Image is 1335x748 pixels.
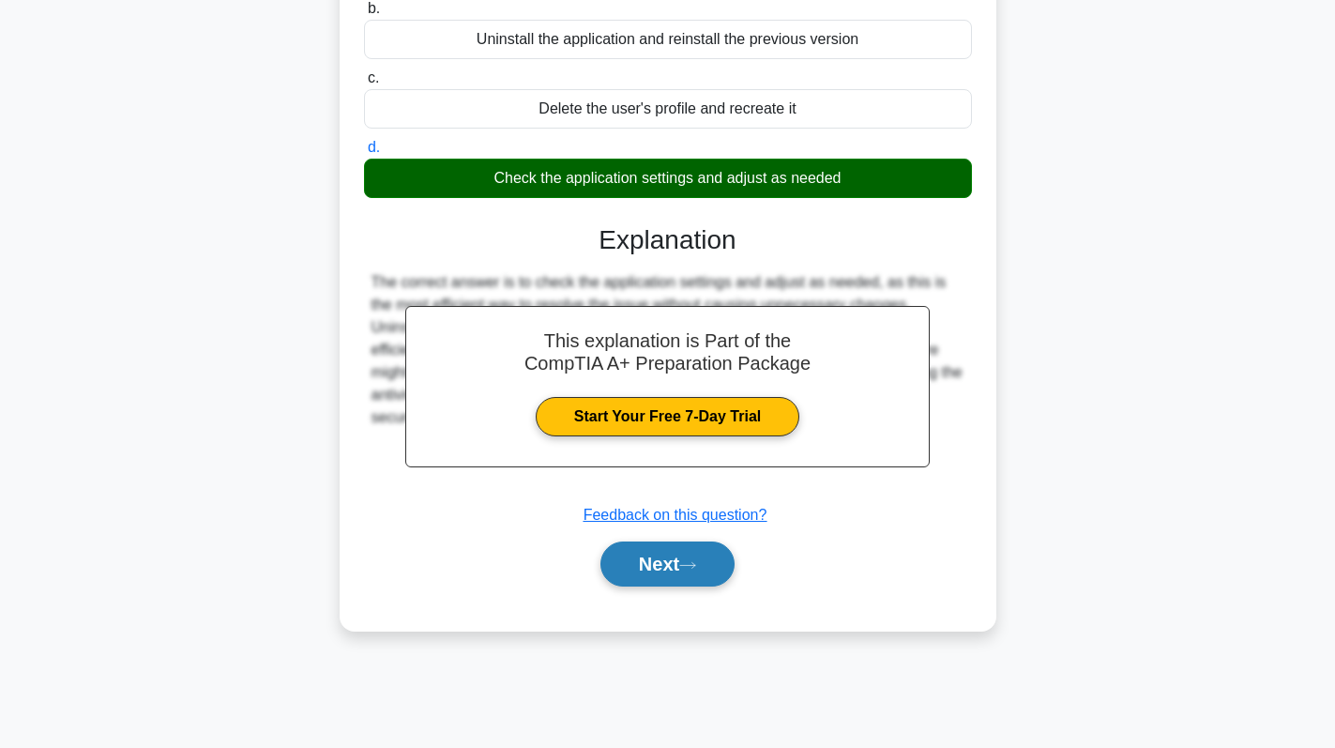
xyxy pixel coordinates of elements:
[364,159,972,198] div: Check the application settings and adjust as needed
[372,271,964,429] div: The correct answer is to check the application settings and adjust as needed, as this is the most...
[584,507,767,523] a: Feedback on this question?
[600,542,735,587] button: Next
[368,139,380,155] span: d.
[375,224,961,256] h3: Explanation
[368,69,379,85] span: c.
[364,20,972,59] div: Uninstall the application and reinstall the previous version
[536,397,799,436] a: Start Your Free 7-Day Trial
[364,89,972,129] div: Delete the user's profile and recreate it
